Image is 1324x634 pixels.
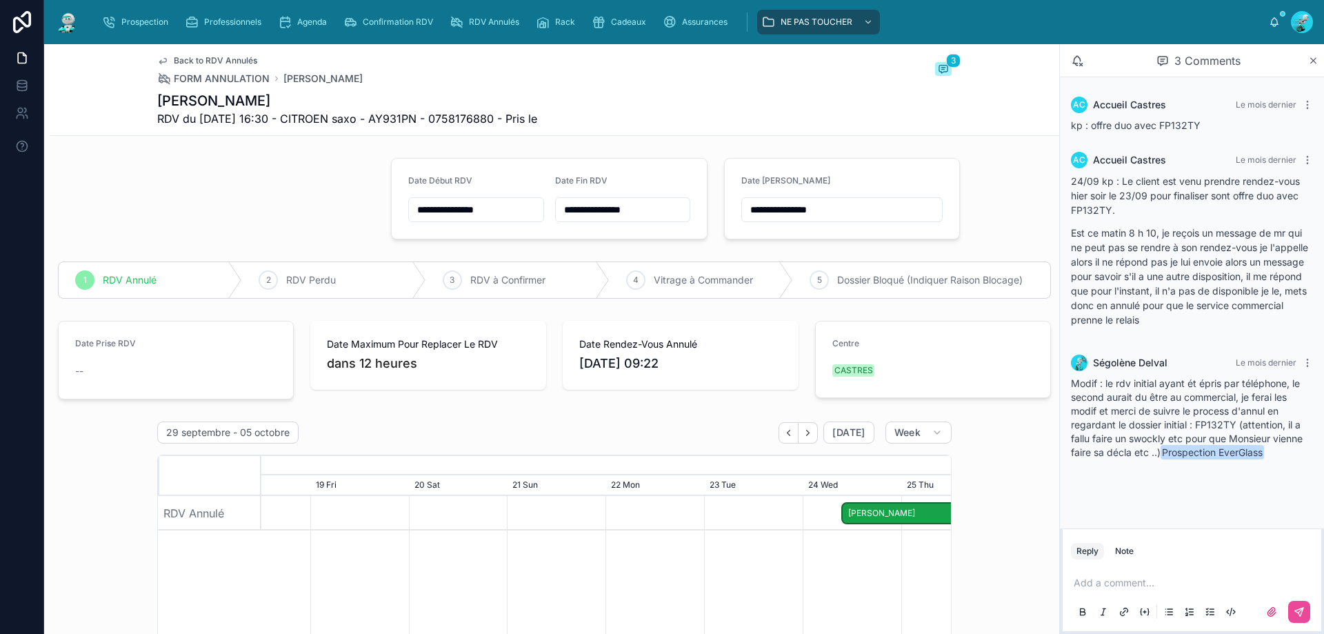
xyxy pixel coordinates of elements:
[469,17,519,28] span: RDV Annulés
[1073,99,1085,110] span: AC
[408,175,472,186] span: Date Début RDV
[339,10,443,34] a: Confirmation RDV
[450,275,454,286] span: 3
[885,422,952,444] button: Week
[274,10,337,34] a: Agenda
[579,337,782,351] span: Date Rendez-Vous Annulé
[1071,174,1313,217] p: 24/09 kp : Le client est venu prendre rendez-vous hier soir le 23/09 pour finaliser sont offre du...
[1115,546,1134,557] div: Note
[555,17,575,28] span: Rack
[174,55,257,66] span: Back to RDV Annulés
[98,10,178,34] a: Prospection
[1071,226,1313,327] p: Est ce matin 8 h 10, je reçois un message de mr qui ne peut pas se rendre à son rendez-vous je l'...
[611,17,646,28] span: Cadeaux
[1071,543,1104,559] button: Reply
[1161,445,1264,459] span: Prospection EverGlass
[212,475,310,496] div: 18 Thu
[1236,155,1296,165] span: Le mois dernier
[327,354,417,373] p: dans 12 heures
[1174,52,1241,69] span: 3 Comments
[75,364,83,378] span: --
[741,175,830,186] span: Date [PERSON_NAME]
[409,475,508,496] div: 20 Sat
[659,10,737,34] a: Assurances
[310,475,409,496] div: 19 Fri
[83,275,87,286] span: 1
[157,110,537,127] span: RDV du [DATE] 16:30 - CITROEN saxo - AY931PN - 0758176880 - Pris le
[1093,356,1167,370] span: Ségolène Delval
[157,72,270,86] a: FORM ANNULATION
[803,475,901,496] div: 24 Wed
[327,337,530,351] span: Date Maximum Pour Replacer Le RDV
[588,10,656,34] a: Cadeaux
[445,10,529,34] a: RDV Annulés
[704,475,803,496] div: 23 Tue
[832,426,865,439] span: [DATE]
[286,273,336,287] span: RDV Perdu
[297,17,327,28] span: Agenda
[935,62,952,79] button: 3
[157,55,257,66] a: Back to RDV Annulés
[837,273,1023,287] span: Dossier Bloqué (Indiquer Raison Blocage)
[1110,543,1139,559] button: Note
[1093,98,1166,112] span: Accueil Castres
[121,17,168,28] span: Prospection
[532,10,585,34] a: Rack
[91,7,1269,37] div: scrollable content
[157,91,537,110] h1: [PERSON_NAME]
[103,273,157,287] span: RDV Annulé
[507,475,605,496] div: 21 Sun
[1071,377,1303,458] span: Modif : le rdv initial ayant ét épris par téléphone, le second aurait du être au commercial, je f...
[682,17,728,28] span: Assurances
[605,475,704,496] div: 22 Mon
[579,354,782,373] span: [DATE] 09:22
[1073,155,1085,166] span: AC
[181,10,271,34] a: Professionnels
[470,273,545,287] span: RDV à Confirmer
[204,17,261,28] span: Professionnels
[363,17,433,28] span: Confirmation RDV
[75,338,136,348] span: Date Prise RDV
[894,426,921,439] span: Week
[1071,119,1201,131] span: kp : offre duo avec FP132TY
[901,475,1000,496] div: 25 Thu
[266,275,271,286] span: 2
[555,175,608,186] span: Date Fin RDV
[1236,357,1296,368] span: Le mois dernier
[654,273,753,287] span: Vitrage à Commander
[832,338,859,348] span: Centre
[757,10,880,34] a: NE PAS TOUCHER
[283,72,363,86] a: [PERSON_NAME]
[834,364,873,377] div: CASTRES
[946,54,961,68] span: 3
[55,11,80,33] img: App logo
[781,17,852,28] span: NE PAS TOUCHER
[158,496,261,531] div: RDV Annulé
[1236,99,1296,110] span: Le mois dernier
[1093,153,1166,167] span: Accueil Castres
[817,275,822,286] span: 5
[823,422,874,444] button: [DATE]
[633,275,639,286] span: 4
[174,72,270,86] span: FORM ANNULATION
[166,426,290,439] h2: 29 septembre - 05 octobre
